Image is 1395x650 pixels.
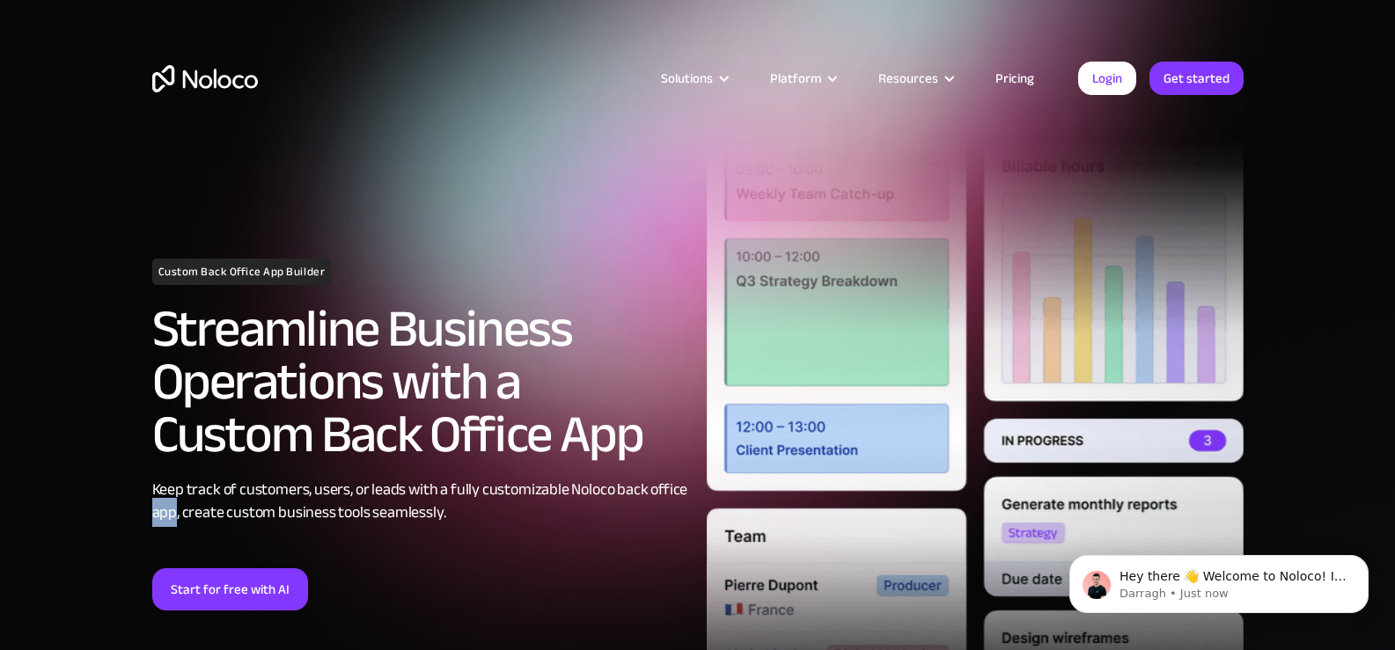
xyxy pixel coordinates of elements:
h1: Custom Back Office App Builder [152,259,332,285]
h2: Streamline Business Operations with a Custom Back Office App [152,303,689,461]
div: Resources [856,67,973,90]
div: Platform [748,67,856,90]
div: Solutions [639,67,748,90]
iframe: Intercom notifications message [1043,518,1395,641]
a: Get started [1149,62,1244,95]
div: Resources [878,67,938,90]
div: Solutions [661,67,713,90]
a: Start for free with AI [152,568,308,610]
div: Keep track of customers, users, or leads with a fully customizable Noloco back office app, create... [152,478,689,524]
a: Pricing [973,67,1056,90]
div: Platform [770,67,821,90]
a: Login [1078,62,1136,95]
a: home [152,65,258,92]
